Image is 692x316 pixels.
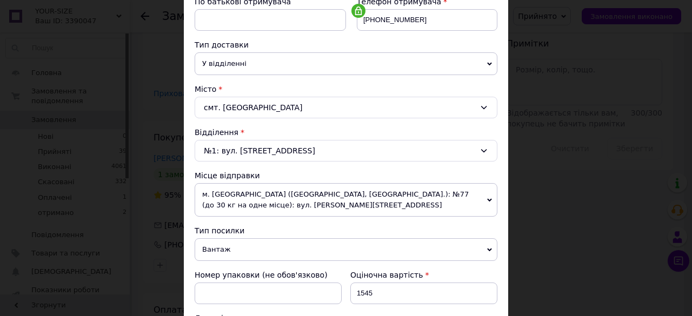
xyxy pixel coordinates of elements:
div: смт. [GEOGRAPHIC_DATA] [195,97,497,118]
div: №1: вул. [STREET_ADDRESS] [195,140,497,162]
div: Місто [195,84,497,95]
span: м. [GEOGRAPHIC_DATA] ([GEOGRAPHIC_DATA], [GEOGRAPHIC_DATA].): №77 (до 30 кг на одне місце): вул. ... [195,183,497,217]
div: Оціночна вартість [350,270,497,280]
div: Номер упаковки (не обов'язково) [195,270,342,280]
span: У відділенні [195,52,497,75]
div: Відділення [195,127,497,138]
input: +380 [357,9,497,31]
span: Тип доставки [195,41,249,49]
span: Вантаж [195,238,497,261]
span: Місце відправки [195,171,260,180]
span: Тип посилки [195,226,244,235]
